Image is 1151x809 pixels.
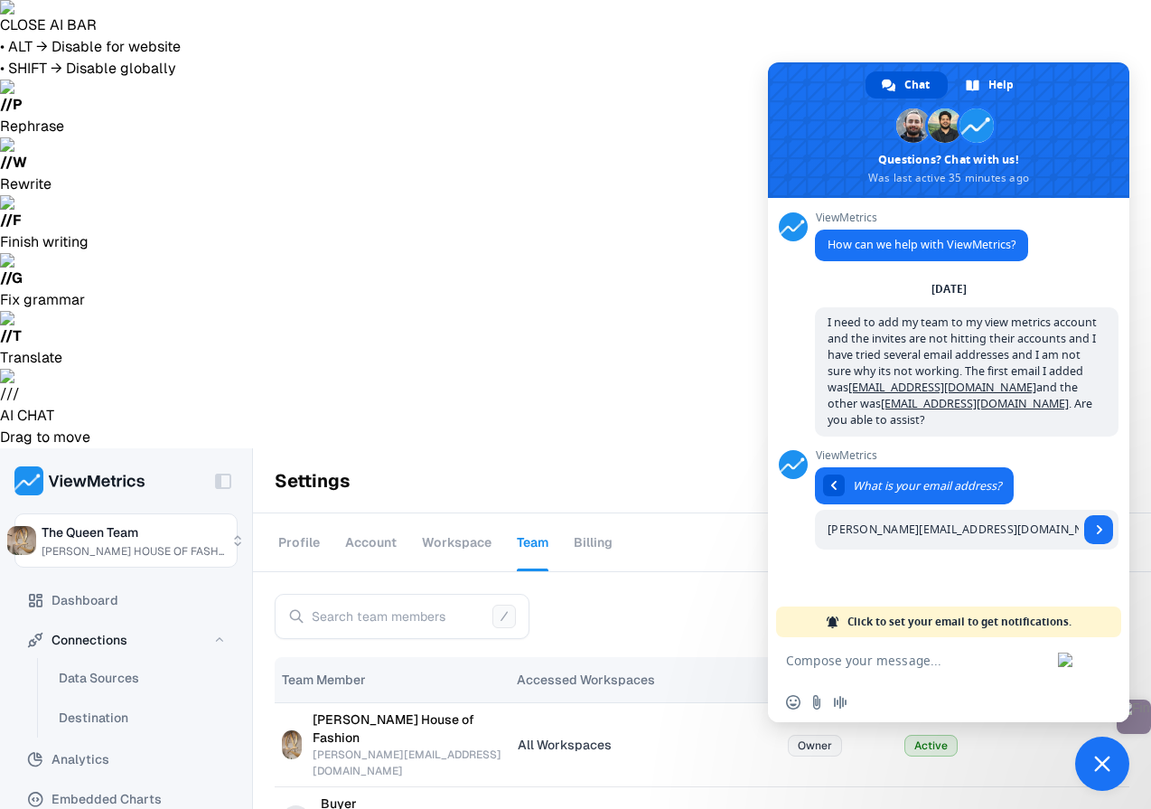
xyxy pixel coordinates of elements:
[1084,515,1113,544] span: Send
[7,526,36,555] img: The Queen Team
[14,622,238,658] button: Connections
[42,522,138,543] span: The Queen Team
[42,543,224,560] span: [PERSON_NAME] HOUSE OF FASH...
[517,733,613,757] div: All Workspaces
[47,700,239,736] button: Destination
[14,582,238,618] button: Dashboard
[847,607,1071,637] span: Click to set your email to get notifications.
[904,735,958,757] span: Active
[1075,737,1129,791] div: Close chat
[833,695,847,710] span: Audio message
[788,735,842,757] span: Owner
[14,466,145,495] img: ViewMetrics's logo with text
[422,512,491,573] div: Workspace
[59,667,139,689] span: Data Sources
[786,653,1058,669] textarea: Compose your message...
[282,730,302,759] img: {email}'s avatar
[809,695,824,710] span: Send a file
[59,707,128,729] span: Destination
[313,710,502,747] span: [PERSON_NAME] House of Fashion
[275,470,351,492] h1: Settings
[815,449,1118,462] span: ViewMetrics
[278,512,320,573] div: Profile
[853,478,1001,494] span: What is your email address?
[786,695,800,710] span: Insert an emoji
[510,657,781,702] th: Accessed Workspaces
[823,475,845,496] div: Return to message
[345,512,397,573] div: Account
[517,512,548,573] div: Team
[14,741,238,777] button: Analytics
[51,748,109,770] span: Analytics
[51,589,118,611] span: Dashboard
[47,660,239,696] button: Data Sources
[275,657,510,702] th: Team Member
[815,510,1079,550] input: Enter your email address...
[51,629,127,651] span: Connections
[574,512,613,573] div: Billing
[312,604,485,629] input: Search team members
[313,747,502,779] span: [PERSON_NAME][EMAIL_ADDRESS][DOMAIN_NAME]
[1058,653,1072,667] img: editor-icon.png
